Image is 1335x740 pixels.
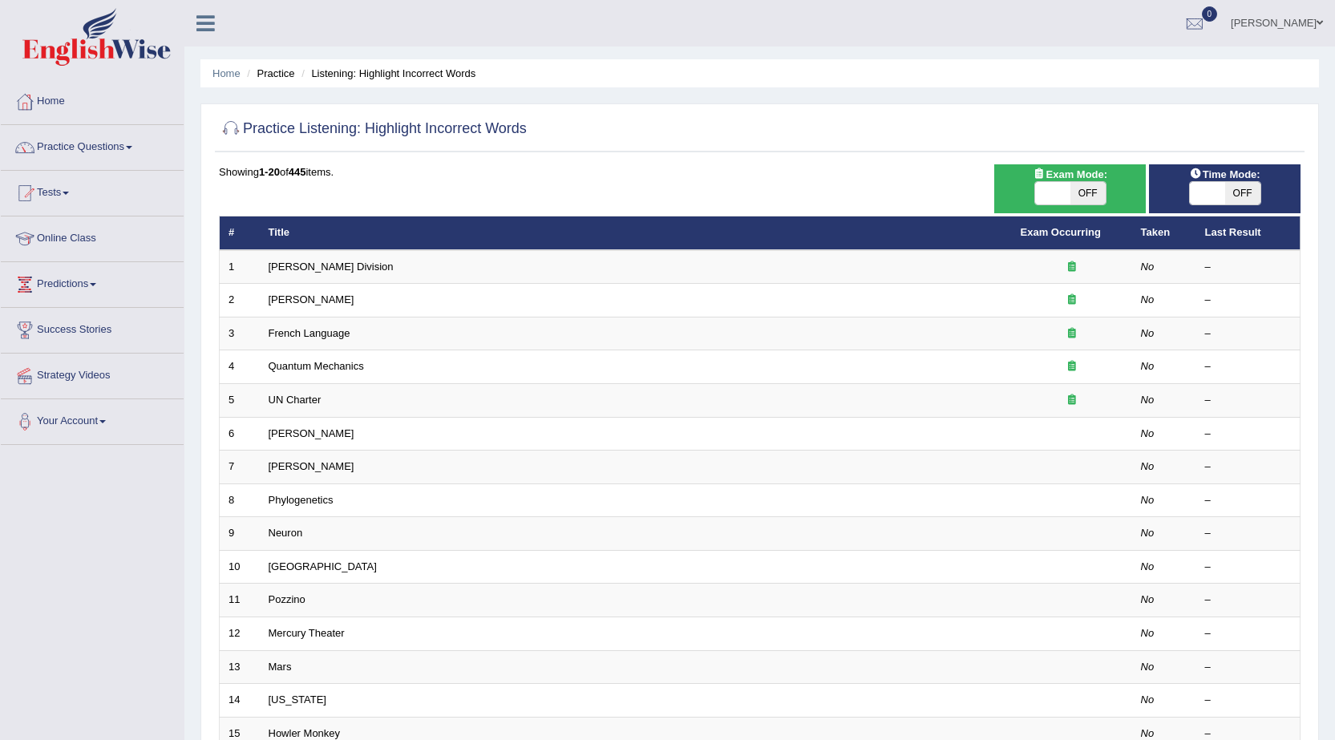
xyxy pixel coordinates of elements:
a: [PERSON_NAME] [269,460,354,472]
div: – [1205,592,1292,608]
a: Pozzino [269,593,305,605]
em: No [1141,293,1155,305]
a: Your Account [1,399,184,439]
a: [PERSON_NAME] [269,427,354,439]
a: UN Charter [269,394,322,406]
td: 4 [220,350,260,384]
span: OFF [1070,182,1106,204]
em: No [1141,627,1155,639]
div: – [1205,359,1292,374]
em: No [1141,460,1155,472]
div: Show exams occurring in exams [994,164,1146,213]
a: Success Stories [1,308,184,348]
a: Tests [1,171,184,211]
div: Exam occurring question [1021,326,1123,342]
th: # [220,216,260,250]
div: Showing of items. [219,164,1301,180]
em: No [1141,727,1155,739]
em: No [1141,527,1155,539]
em: No [1141,427,1155,439]
span: Time Mode: [1183,166,1267,183]
a: Howler Monkey [269,727,341,739]
div: Exam occurring question [1021,260,1123,275]
em: No [1141,327,1155,339]
div: – [1205,326,1292,342]
a: Practice Questions [1,125,184,165]
td: 14 [220,684,260,718]
a: Home [1,79,184,119]
th: Title [260,216,1012,250]
li: Practice [243,66,294,81]
td: 13 [220,650,260,684]
a: Online Class [1,216,184,257]
td: 7 [220,451,260,484]
td: 8 [220,483,260,517]
a: Quantum Mechanics [269,360,364,372]
a: Predictions [1,262,184,302]
th: Taken [1132,216,1196,250]
span: Exam Mode: [1027,166,1114,183]
li: Listening: Highlight Incorrect Words [297,66,475,81]
a: Strategy Videos [1,354,184,394]
div: – [1205,626,1292,641]
a: [US_STATE] [269,693,326,706]
a: [PERSON_NAME] [269,293,354,305]
a: Phylogenetics [269,494,334,506]
span: 0 [1202,6,1218,22]
td: 3 [220,317,260,350]
div: Exam occurring question [1021,393,1123,408]
th: Last Result [1196,216,1301,250]
em: No [1141,560,1155,572]
div: – [1205,693,1292,708]
em: No [1141,394,1155,406]
td: 5 [220,384,260,418]
b: 1-20 [259,166,280,178]
td: 11 [220,584,260,617]
div: – [1205,493,1292,508]
td: 6 [220,417,260,451]
h2: Practice Listening: Highlight Incorrect Words [219,117,527,141]
a: Exam Occurring [1021,226,1101,238]
a: [PERSON_NAME] Division [269,261,394,273]
a: Mercury Theater [269,627,345,639]
em: No [1141,661,1155,673]
div: – [1205,526,1292,541]
td: 10 [220,550,260,584]
td: 12 [220,617,260,650]
a: Mars [269,661,292,673]
a: Home [212,67,241,79]
b: 445 [289,166,306,178]
em: No [1141,593,1155,605]
div: Exam occurring question [1021,359,1123,374]
div: – [1205,660,1292,675]
a: Neuron [269,527,303,539]
em: No [1141,494,1155,506]
td: 2 [220,284,260,317]
em: No [1141,693,1155,706]
div: – [1205,427,1292,442]
a: [GEOGRAPHIC_DATA] [269,560,377,572]
a: French Language [269,327,350,339]
em: No [1141,360,1155,372]
td: 9 [220,517,260,551]
div: Exam occurring question [1021,293,1123,308]
div: – [1205,293,1292,308]
div: – [1205,560,1292,575]
em: No [1141,261,1155,273]
div: – [1205,260,1292,275]
div: – [1205,393,1292,408]
div: – [1205,459,1292,475]
td: 1 [220,250,260,284]
span: OFF [1225,182,1260,204]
